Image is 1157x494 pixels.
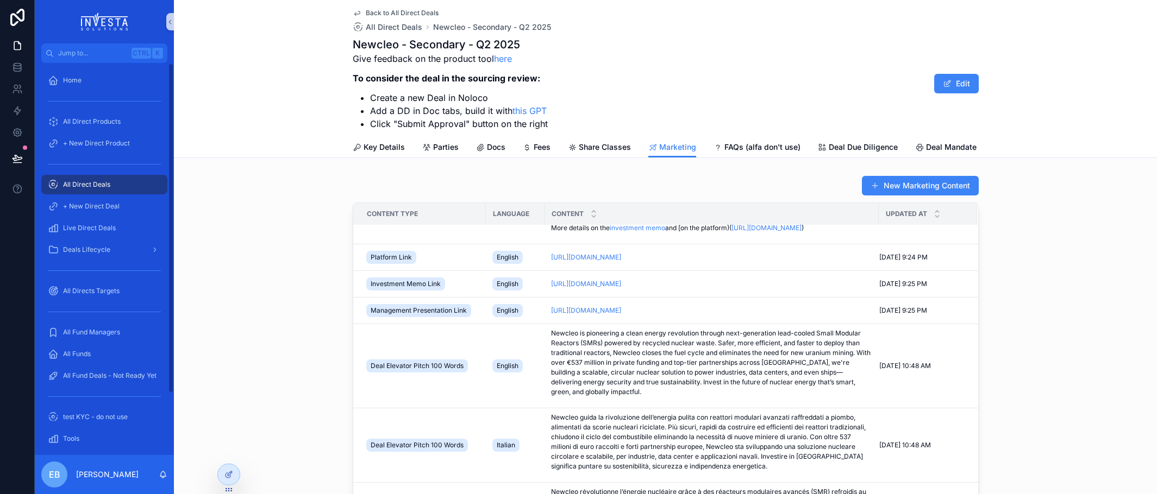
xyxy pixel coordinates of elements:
span: Deal Elevator Pitch 100 Words [371,441,464,449]
span: Docs [487,142,505,153]
span: Share Classes [579,142,631,153]
a: Investment Memo Link [366,275,479,293]
a: Management Presentation Link [366,302,479,319]
a: [DATE] 9:25 PM [879,280,964,288]
a: Tools [41,429,167,448]
a: English [492,275,538,293]
a: this GPT [512,105,547,116]
a: [DATE] 9:25 PM [879,306,964,315]
span: [DATE] 9:25 PM [879,306,927,315]
a: [URL][DOMAIN_NAME] [731,224,802,232]
span: Investment Memo Link [371,280,441,288]
a: All Directs Targets [41,281,167,301]
span: FAQs (alfa don't use) [724,142,800,153]
a: English [492,249,538,266]
a: Parties [422,137,459,159]
a: [URL][DOMAIN_NAME] [551,280,872,288]
a: Newcleo is pioneering a clean energy revolution through next-generation lead-cooled Small Modular... [551,328,872,403]
span: Key Details [364,142,405,153]
a: Deal Mandate ( (alfa don't use)) [915,137,1041,159]
span: All Directs Targets [63,287,120,295]
a: [DATE] 10:48 AM [879,441,964,449]
a: Newcleo - Secondary - Q2 2025 [433,22,551,33]
h1: Newcleo - Secondary - Q2 2025 [353,37,548,52]
span: Live Direct Deals [63,224,116,232]
a: All Direct Deals [353,22,422,33]
span: Fees [534,142,551,153]
span: Deal Mandate ( (alfa don't use)) [926,142,1041,153]
span: test KYC - do not use [63,413,128,421]
span: [DATE] 10:48 AM [879,441,931,449]
a: Marketing [648,137,696,158]
a: [DATE] 10:48 AM [879,362,964,370]
p: [PERSON_NAME] [76,469,139,480]
a: + New Direct Product [41,134,167,153]
span: Jump to... [58,49,127,58]
a: Share Classes [568,137,631,159]
span: All Funds [63,350,91,358]
span: English [497,362,518,370]
button: Jump to...CtrlK [41,43,167,63]
span: All Fund Deals - Not Ready Yet [63,371,157,380]
a: [URL][DOMAIN_NAME] [551,280,621,288]
a: English [492,357,538,375]
li: Add a DD in Doc tabs, build it with [370,104,548,117]
a: English [492,302,538,319]
span: Content Type [367,210,418,218]
span: [DATE] 10:48 AM [879,362,931,370]
span: English [497,280,518,288]
span: All Direct Products [63,117,121,126]
a: Live Direct Deals [41,218,167,238]
span: Tools [63,434,79,443]
a: Deal Elevator Pitch 100 Words [366,357,479,375]
button: New Marketing Content [862,176,979,195]
span: All Fund Managers [63,328,120,337]
a: Deals Lifecycle [41,240,167,259]
li: Create a new Deal in Noloco [370,91,548,104]
a: Newcleo guida la rivoluzione dell’energia pulita con reattori modulari avanzati raffreddati a pio... [551,413,872,478]
a: + New Direct Deal [41,197,167,216]
a: [URL][DOMAIN_NAME] [551,306,621,314]
span: Ctrl [132,48,151,59]
span: Parties [433,142,459,153]
span: Updated at [886,210,927,218]
strong: To consider the deal in the sourcing review: [353,73,540,84]
p: Newcleo guida la rivoluzione dell’energia pulita con reattori modulari avanzati raffreddati a pio... [551,413,872,471]
img: App logo [81,13,128,30]
a: All Funds [41,344,167,364]
li: Click "Submit Approval" button on the right [370,117,548,130]
a: [URL][DOMAIN_NAME] [551,253,872,262]
span: Platform Link [371,253,412,262]
div: scrollable content [35,63,174,455]
a: Home [41,71,167,90]
span: [DATE] 9:25 PM [879,280,927,288]
a: Deal Due Diligence [818,137,898,159]
span: Deal Elevator Pitch 100 Words [371,362,464,370]
a: Deal Elevator Pitch 100 Words [366,436,479,454]
a: Back to All Direct Deals [353,9,439,17]
a: All Fund Deals - Not Ready Yet [41,366,167,385]
a: Platform Link [366,249,479,266]
a: [URL][DOMAIN_NAME] [551,306,872,315]
span: Deal Due Diligence [829,142,898,153]
a: Italian [492,436,538,454]
a: Fees [523,137,551,159]
a: Docs [476,137,505,159]
a: All Fund Managers [41,322,167,342]
span: Content [552,210,584,218]
a: All Direct Deals [41,175,167,194]
span: All Direct Deals [366,22,422,33]
a: investment memo [610,224,665,232]
a: [DATE] 9:24 PM [879,253,964,262]
span: Management Presentation Link [371,306,467,315]
span: Language [493,210,529,218]
span: K [153,49,162,58]
a: [URL][DOMAIN_NAME] [551,253,621,261]
span: English [497,306,518,315]
a: test KYC - do not use [41,407,167,427]
a: All Direct Products [41,112,167,131]
button: Edit [934,74,979,93]
span: EB [49,468,60,481]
